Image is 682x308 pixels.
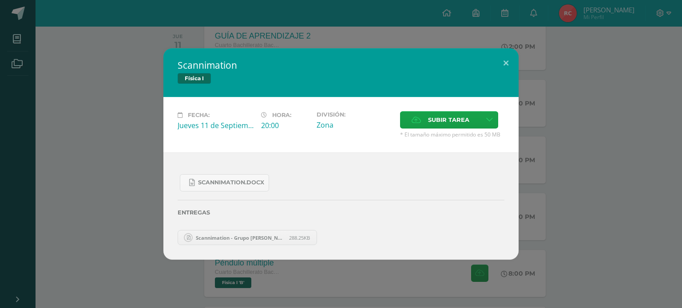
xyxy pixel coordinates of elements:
[289,234,310,241] span: 288.25KB
[317,120,393,130] div: Zona
[272,112,291,118] span: Hora:
[178,121,254,130] div: Jueves 11 de Septiembre
[428,112,469,128] span: Subir tarea
[493,48,519,78] button: Close (Esc)
[191,234,289,241] span: Scannimation - Grupo [PERSON_NAME].pdf
[178,59,504,71] h2: Scannimation
[198,179,264,186] span: Scannimation.docx
[188,112,210,118] span: Fecha:
[317,111,393,118] label: División:
[180,174,269,191] a: Scannimation.docx
[178,209,504,216] label: Entregas
[178,230,317,245] a: Scannimation - Grupo Ricardo Chavez IV B.pdf
[400,131,504,138] span: * El tamaño máximo permitido es 50 MB
[261,121,309,130] div: 20:00
[178,73,211,84] span: Física I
